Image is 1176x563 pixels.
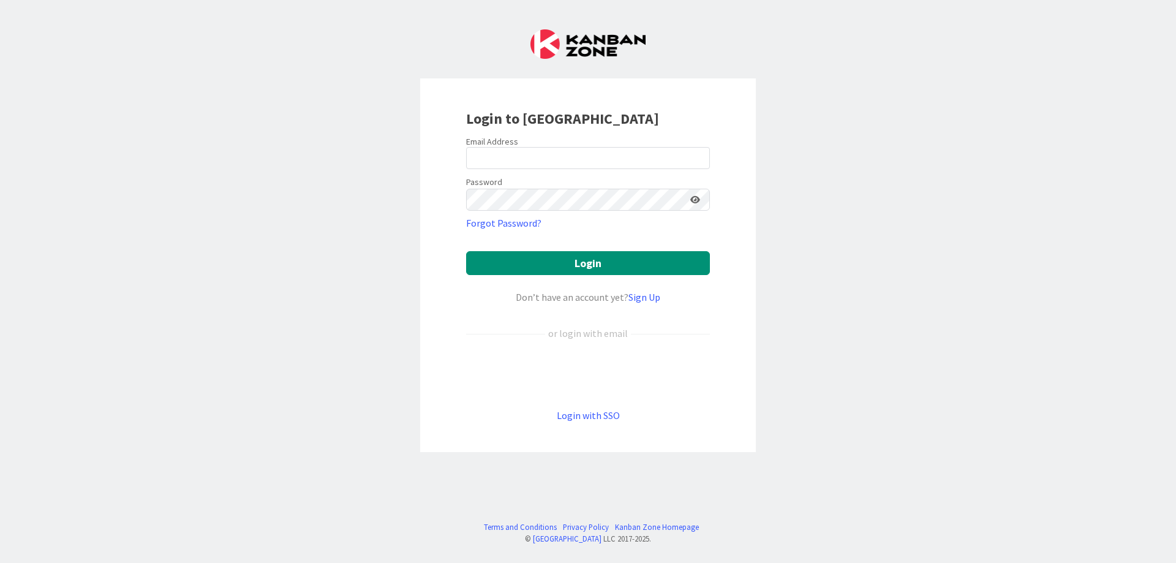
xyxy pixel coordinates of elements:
b: Login to [GEOGRAPHIC_DATA] [466,109,659,128]
div: © LLC 2017- 2025 . [478,533,699,545]
a: Terms and Conditions [484,521,557,533]
a: Sign Up [628,291,660,303]
a: Forgot Password? [466,216,541,230]
a: Privacy Policy [563,521,609,533]
div: or login with email [545,326,631,341]
a: Login with SSO [557,409,620,421]
a: [GEOGRAPHIC_DATA] [533,534,601,543]
img: Kanban Zone [530,29,646,59]
label: Password [466,176,502,189]
div: Don’t have an account yet? [466,290,710,304]
iframe: Sign in with Google Button [460,361,716,388]
button: Login [466,251,710,275]
label: Email Address [466,136,518,147]
a: Kanban Zone Homepage [615,521,699,533]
